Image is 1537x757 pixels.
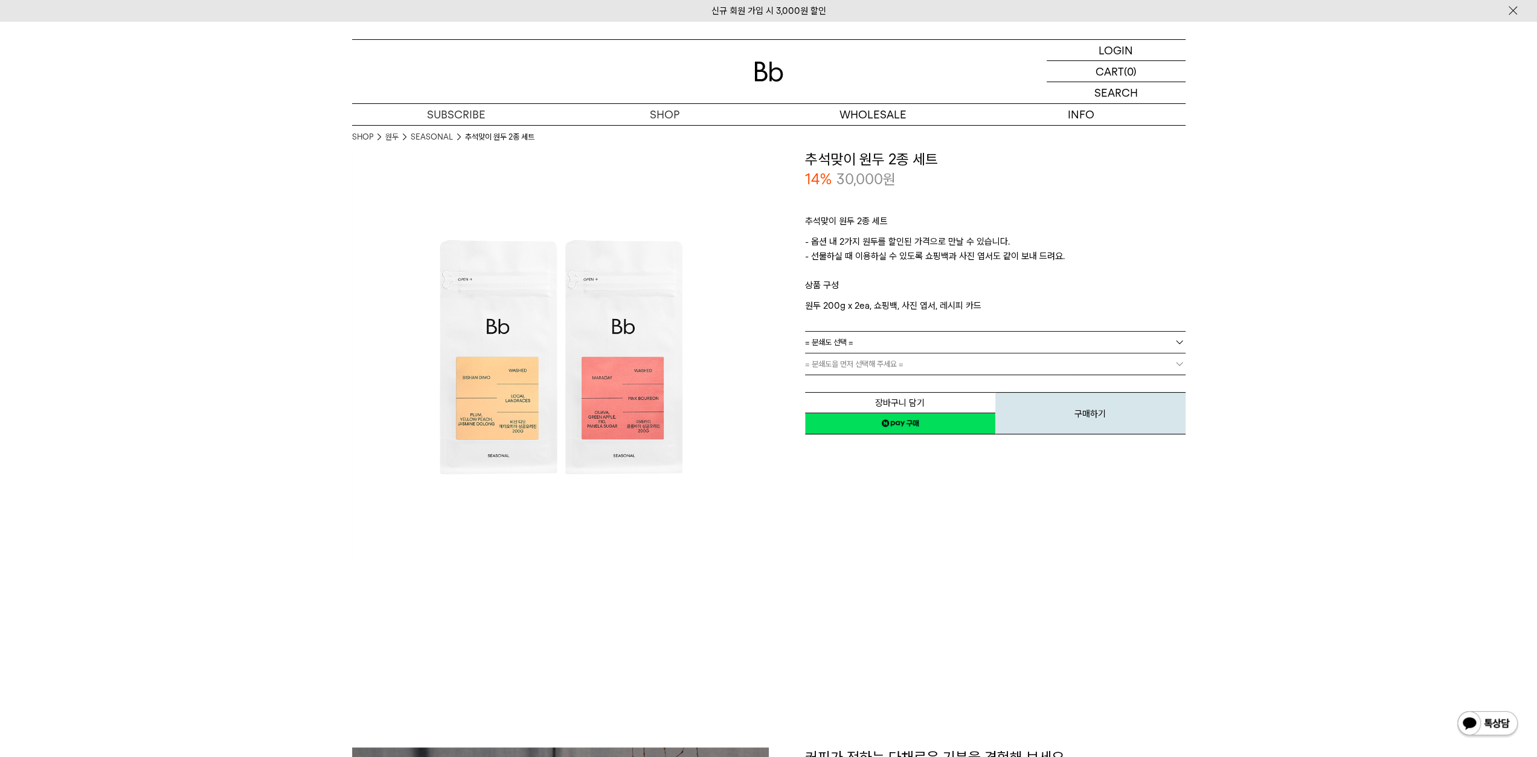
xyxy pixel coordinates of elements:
[805,169,832,190] p: 14%
[1456,710,1519,739] img: 카카오톡 채널 1:1 채팅 버튼
[385,131,399,143] a: 원두
[411,131,453,143] a: SEASONAL
[805,149,1186,170] h3: 추석맞이 원두 2종 세트
[1124,61,1137,82] p: (0)
[805,392,995,413] button: 장바구니 담기
[560,104,769,125] a: SHOP
[805,234,1186,278] p: - 옵션 내 2가지 원두를 할인된 가격으로 만날 수 있습니다. - 선물하실 때 이용하실 수 있도록 쇼핑백과 사진 엽서도 같이 보내 드려요.
[769,104,977,125] p: WHOLESALE
[465,131,534,143] li: 추석맞이 원두 2종 세트
[352,104,560,125] a: SUBSCRIBE
[977,104,1186,125] p: INFO
[805,353,903,375] span: = 분쇄도을 먼저 선택해 주세요 =
[805,298,1186,313] p: 원두 200g x 2ea, 쇼핑백, 사진 엽서, 레시피 카드
[352,131,373,143] a: SHOP
[1047,40,1186,61] a: LOGIN
[1099,40,1133,60] p: LOGIN
[1094,82,1138,103] p: SEARCH
[836,169,896,190] p: 30,000
[805,214,1186,234] p: 추석맞이 원두 2종 세트
[1096,61,1124,82] p: CART
[883,170,896,188] span: 원
[995,392,1186,434] button: 구매하기
[1047,61,1186,82] a: CART (0)
[805,413,995,434] a: 새창
[805,332,853,353] span: = 분쇄도 선택 =
[352,149,769,566] img: 추석맞이 원두 2종 세트
[711,5,826,16] a: 신규 회원 가입 시 3,000원 할인
[805,278,1186,298] p: 상품 구성
[754,62,783,82] img: 로고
